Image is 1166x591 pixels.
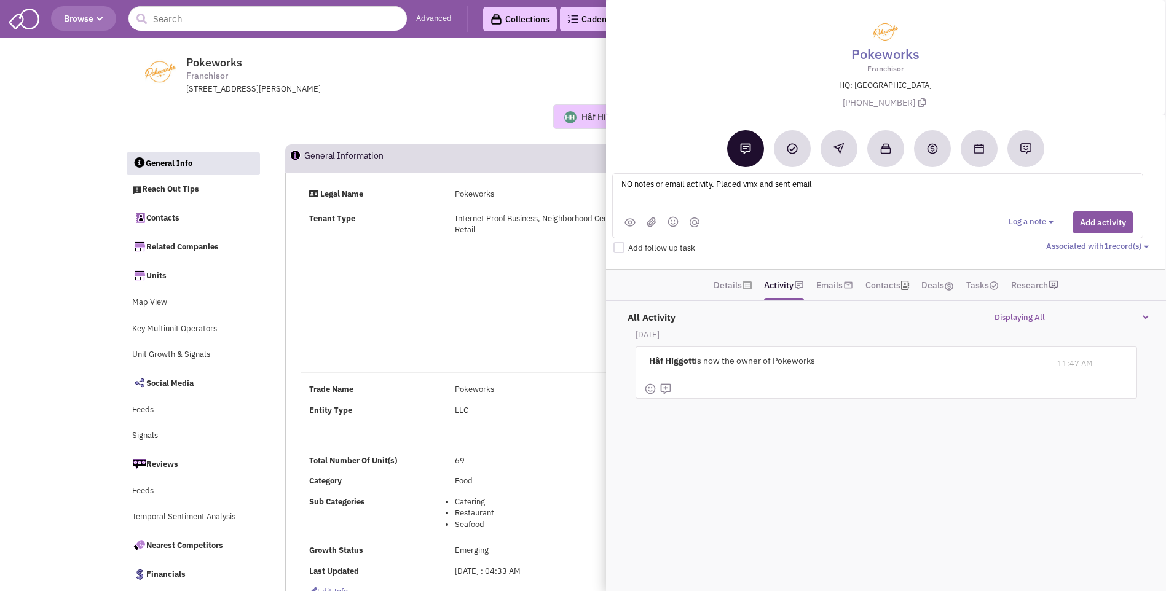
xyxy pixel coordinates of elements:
a: Units [126,262,260,288]
input: Search [128,6,407,31]
img: Cadences_logo.png [567,15,578,23]
img: icon-note.png [794,280,804,290]
a: Reach Out Tips [126,178,260,202]
a: Research [1011,276,1048,294]
button: Browse [51,6,116,31]
img: icon-dealamount.png [944,281,954,291]
span: 1 [1104,241,1109,251]
a: Details [714,276,742,294]
img: mdi_comment-add-outline.png [660,383,672,395]
img: TaskCount.png [989,281,999,291]
button: Add to a collection [867,130,904,167]
img: icon-email-active-16.png [843,280,853,290]
b: Growth Status [309,545,363,555]
img: (jpg,png,gif,doc,docx,xls,xlsx,pdf,txt) [647,217,656,227]
div: [STREET_ADDRESS][PERSON_NAME] [186,84,507,95]
div: Food [447,476,651,487]
img: Request research [1020,143,1032,155]
a: Social Media [126,370,260,396]
strong: Tenant Type [309,213,355,224]
strong: Legal Name [320,189,363,199]
div: is now the owner of Pokeworks [644,347,1047,374]
span: Pokeworks [186,55,242,69]
a: Contacts [126,205,260,230]
label: All Activity [621,305,676,324]
b: Total Number Of Unit(s) [309,455,397,466]
a: General Info [127,152,261,176]
a: Key Multiunit Operators [126,318,260,341]
div: Emerging [447,545,651,557]
img: Schedule a Meeting [974,144,984,154]
img: emoji.png [668,216,679,227]
a: Contacts [865,276,900,294]
b: Category [309,476,342,486]
span: Franchisor [186,69,228,82]
img: SmartAdmin [9,6,39,29]
li: Restaurant [455,507,643,519]
img: research-icon.png [1049,280,1058,290]
li: Seafood [455,519,643,531]
b: Last Updated [309,566,359,576]
b: Trade Name [309,384,353,394]
img: Reachout [833,143,844,154]
div: Pokeworks [447,384,651,396]
a: Deals [921,276,954,294]
h2: General Information [304,145,384,172]
b: Entity Type [309,405,352,415]
div: [DATE] : 04:33 AM [447,566,651,577]
a: Collections [483,7,557,31]
a: Temporal Sentiment Analysis [126,506,260,529]
a: Feeds [126,480,260,503]
div: 69 [447,455,651,467]
img: icon-collection-lavender-black.svg [490,14,502,25]
button: Log a note [1009,216,1057,228]
img: Add a Task [787,143,798,154]
img: Create a deal [926,143,939,155]
li: Catering [455,496,643,508]
div: Pokeworks [447,189,651,200]
img: Add a note [740,143,751,154]
a: Tasks [966,276,999,294]
a: Financials [126,561,260,587]
a: Cadences [560,7,628,31]
a: Nearest Competitors [126,532,260,558]
button: Add activity [1073,211,1133,233]
p: Franchisor [620,63,1151,74]
a: Unit Growth & Signals [126,343,260,367]
span: [PHONE_NUMBER] [843,97,929,108]
a: Feeds [126,399,260,422]
div: Internet Proof Business, Neighborhood Centered Retail [447,213,651,236]
a: Signals [126,425,260,448]
img: face-smile.png [644,383,656,395]
a: Emails [816,276,843,294]
b: [DATE] [636,329,660,340]
a: Pokeworks [851,44,920,63]
b: Hâf Higgott [649,355,695,366]
span: Browse [64,13,103,24]
a: Reviews [126,451,260,477]
button: Associated with1record(s) [1046,241,1152,252]
img: Add to a collection [880,143,891,154]
div: LLC [447,405,651,417]
a: Advanced [416,13,452,25]
a: Activity [764,276,794,294]
span: 11:47 AM [1057,358,1093,369]
p: HQ: [GEOGRAPHIC_DATA] [620,80,1151,92]
b: Sub Categories [309,496,365,507]
a: Related Companies [126,233,260,259]
img: public.png [624,218,636,227]
span: Add follow up task [628,243,695,253]
img: mantion.png [690,217,699,227]
a: Map View [126,291,260,315]
div: Hâf Higgott [581,111,627,123]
